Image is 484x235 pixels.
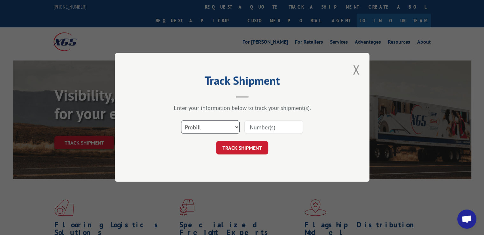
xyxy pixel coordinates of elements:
[216,141,268,155] button: TRACK SHIPMENT
[244,121,303,134] input: Number(s)
[351,61,361,78] button: Close modal
[457,210,476,229] a: Open chat
[147,76,338,88] h2: Track Shipment
[147,104,338,112] div: Enter your information below to track your shipment(s).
